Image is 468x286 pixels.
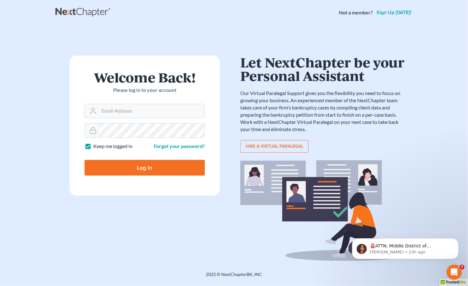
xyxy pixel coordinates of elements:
a: Forgot your password? [154,143,205,149]
iframe: Intercom live chat [447,265,462,280]
p: Our Virtual Paralegal Support gives you the flexibility you need to focus on growing your busines... [240,90,406,133]
p: Please log in to your account [85,87,205,94]
a: Sign up [DATE]! [375,10,413,15]
strong: Not a member? [339,9,373,16]
a: Hire a virtual paralegal [240,140,309,153]
label: Keep me logged in [93,143,133,150]
h1: Welcome Back! [85,71,205,84]
h1: Let NextChapter be your Personal Assistant [240,56,406,82]
iframe: Intercom notifications message [343,225,468,269]
span: 7 [460,265,465,270]
input: Email Address [99,104,205,118]
input: Log In [85,160,205,176]
div: 2025 © NextChapterBK, INC [55,271,413,283]
img: virtual_paralegal_bg-b12c8cf30858a2b2c02ea913d52db5c468ecc422855d04272ea22d19010d70dc.svg [240,160,406,261]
